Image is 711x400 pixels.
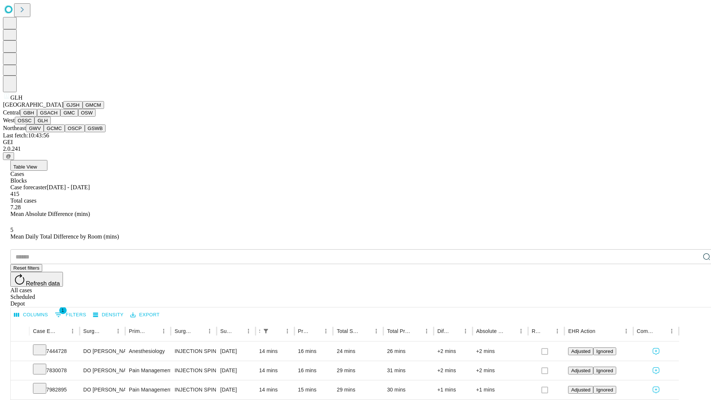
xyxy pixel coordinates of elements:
div: 14 mins [259,342,291,361]
span: Adjusted [571,368,590,373]
button: Expand [14,384,26,397]
button: Menu [113,326,123,336]
button: OSSC [15,117,35,124]
button: Sort [103,326,113,336]
div: 29 mins [337,380,380,399]
div: Scheduled In Room Duration [259,328,260,334]
div: 7444728 [33,342,76,361]
button: Menu [621,326,631,336]
span: Northeast [3,125,26,131]
span: Last fetch: 10:43:56 [3,132,49,139]
button: Sort [596,326,607,336]
button: Sort [310,326,321,336]
button: Sort [194,326,204,336]
div: INJECTION SPINE [MEDICAL_DATA] CERVICAL OR THORACIC [174,380,213,399]
span: Adjusted [571,387,590,393]
button: Sort [148,326,158,336]
button: Ignored [593,367,616,374]
button: Adjusted [568,386,593,394]
div: [DATE] [220,342,252,361]
div: 29 mins [337,361,380,380]
span: Central [3,109,20,116]
button: Sort [542,326,552,336]
button: Table View [10,160,47,171]
div: EHR Action [568,328,595,334]
div: 14 mins [259,380,291,399]
div: 16 mins [298,361,330,380]
button: GMC [60,109,78,117]
div: +1 mins [476,380,524,399]
div: 31 mins [387,361,430,380]
button: Sort [57,326,67,336]
button: Sort [272,326,282,336]
span: 415 [10,191,19,197]
span: 7.28 [10,204,21,210]
button: Export [128,309,161,321]
button: GBH [20,109,37,117]
button: Expand [14,364,26,377]
button: Menu [243,326,254,336]
div: Difference [437,328,449,334]
button: Sort [656,326,667,336]
button: Sort [450,326,460,336]
div: DO [PERSON_NAME] [PERSON_NAME] [83,361,121,380]
button: GLH [34,117,50,124]
div: Pain Management [129,361,167,380]
button: GJSH [63,101,83,109]
div: Total Scheduled Duration [337,328,360,334]
button: Menu [516,326,526,336]
div: +2 mins [476,342,524,361]
div: Anesthesiology [129,342,167,361]
div: 26 mins [387,342,430,361]
span: @ [6,153,11,159]
span: Case forecaster [10,184,47,190]
span: Adjusted [571,349,590,354]
button: Menu [667,326,677,336]
span: Total cases [10,197,36,204]
div: INJECTION SPINE [MEDICAL_DATA] CERVICAL OR THORACIC [174,361,213,380]
span: Refresh data [26,280,60,287]
button: Show filters [261,326,271,336]
button: Sort [233,326,243,336]
button: Menu [421,326,432,336]
div: GEI [3,139,708,146]
div: 14 mins [259,361,291,380]
button: GWV [26,124,44,132]
button: Refresh data [10,272,63,287]
div: +2 mins [476,361,524,380]
button: Adjusted [568,347,593,355]
div: DO [PERSON_NAME] [PERSON_NAME] [83,342,121,361]
button: GSACH [37,109,60,117]
span: Ignored [596,387,613,393]
div: Comments [637,328,655,334]
span: Mean Daily Total Difference by Room (mins) [10,233,119,240]
button: Sort [505,326,516,336]
button: Ignored [593,386,616,394]
button: Show filters [53,309,88,321]
button: Select columns [12,309,50,321]
div: +2 mins [437,342,469,361]
span: Ignored [596,368,613,373]
div: +2 mins [437,361,469,380]
span: [GEOGRAPHIC_DATA] [3,101,63,108]
button: Menu [204,326,215,336]
button: GSWB [85,124,106,132]
div: 2.0.241 [3,146,708,152]
button: Sort [411,326,421,336]
div: Total Predicted Duration [387,328,410,334]
div: Pain Management [129,380,167,399]
button: Menu [282,326,293,336]
div: Surgery Date [220,328,232,334]
button: Menu [552,326,563,336]
button: Menu [460,326,471,336]
button: Menu [67,326,78,336]
span: West [3,117,15,123]
div: Surgery Name [174,328,193,334]
div: Primary Service [129,328,147,334]
div: [DATE] [220,361,252,380]
div: 15 mins [298,380,330,399]
div: 7982895 [33,380,76,399]
button: Adjusted [568,367,593,374]
div: 24 mins [337,342,380,361]
button: Ignored [593,347,616,355]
